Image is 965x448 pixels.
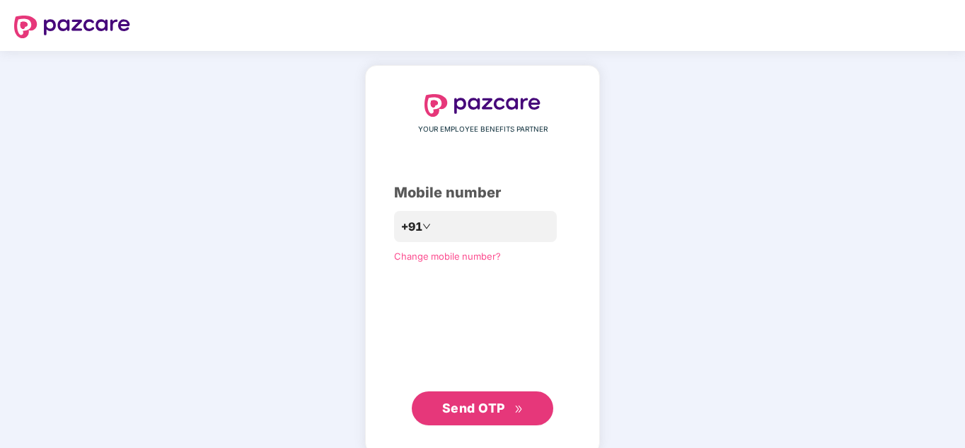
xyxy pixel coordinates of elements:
[422,222,431,231] span: down
[412,391,553,425] button: Send OTPdouble-right
[401,218,422,236] span: +91
[514,405,524,414] span: double-right
[394,251,501,262] a: Change mobile number?
[424,94,541,117] img: logo
[14,16,130,38] img: logo
[418,124,548,135] span: YOUR EMPLOYEE BENEFITS PARTNER
[442,401,505,415] span: Send OTP
[394,182,571,204] div: Mobile number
